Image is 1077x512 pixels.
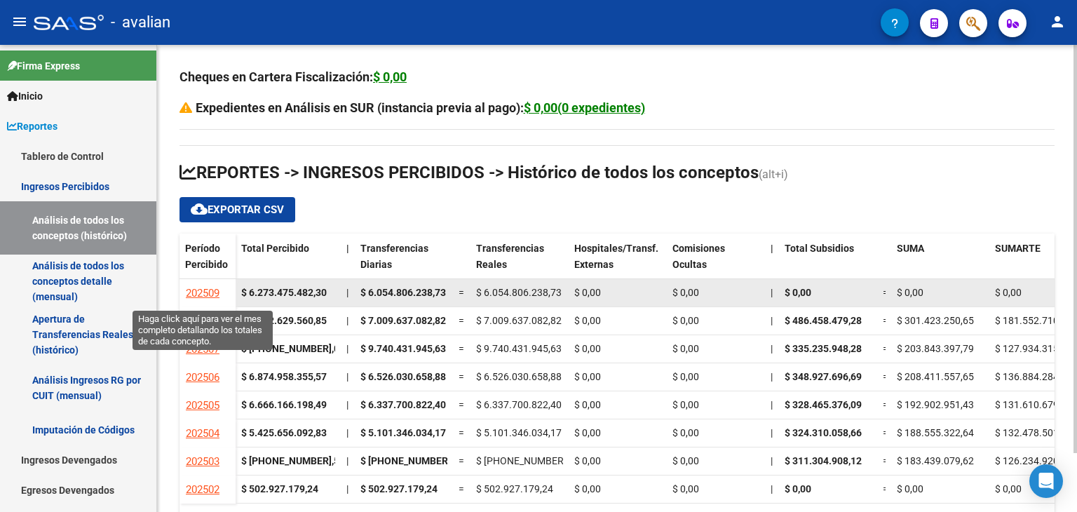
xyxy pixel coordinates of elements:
strong: $ 5.425.656.092,83 [241,427,327,438]
span: | [771,427,773,438]
span: $ 6.054.806.238,73 [476,287,562,298]
span: Transferencias Reales [476,243,544,270]
span: | [771,315,773,326]
span: = [883,483,888,494]
span: $ 6.526.030.658,88 [476,371,562,382]
span: 202507 [186,343,219,356]
span: = [883,343,888,354]
span: 202508 [186,315,219,328]
span: Transferencias Diarias [360,243,428,270]
span: Hospitales/Transf. Externas [574,243,658,270]
span: = [459,287,464,298]
span: $ 6.054.806.238,73 [360,287,446,298]
span: $ 127.934.315,14 [995,343,1072,354]
span: $ 183.439.079,62 [897,455,974,466]
span: = [459,455,464,466]
span: $ 136.884.284,00 [995,371,1072,382]
span: $ 486.458.479,28 [785,315,862,326]
datatable-header-cell: Total Percibido [236,234,341,292]
span: $ 0,00 [574,371,601,382]
span: | [346,287,348,298]
span: | [771,483,773,494]
span: | [346,315,348,326]
span: $ 188.555.322,64 [897,427,974,438]
span: | [346,399,348,410]
span: = [459,483,464,494]
span: | [771,343,773,354]
strong: $ 6.666.166.198,49 [241,399,327,410]
span: $ [PHONE_NUMBER],45 [360,455,464,466]
strong: $ [PHONE_NUMBER],57 [241,455,345,466]
span: $ 132.478.501,31 [995,427,1072,438]
span: $ 301.423.250,65 [897,315,974,326]
span: $ [PHONE_NUMBER],45 [476,455,580,466]
div: $ 0,00(0 expedientes) [524,98,645,118]
span: - avalian [111,7,170,38]
span: = [459,371,464,382]
datatable-header-cell: Transferencias Reales [470,234,569,292]
strong: Expedientes en Análisis en SUR (instancia previa al pago): [196,100,645,115]
span: $ 328.465.376,09 [785,399,862,410]
span: $ 0,00 [672,427,699,438]
span: | [346,243,349,254]
span: | [771,371,773,382]
span: = [459,343,464,354]
datatable-header-cell: Período Percibido [179,234,236,292]
span: $ 0,00 [897,287,923,298]
datatable-header-cell: | [765,234,779,292]
span: $ 0,00 [574,343,601,354]
span: SUMARTE [995,243,1041,254]
span: | [346,371,348,382]
span: | [771,243,773,254]
span: $ 7.009.637.082,82 [360,315,446,326]
span: = [883,399,888,410]
datatable-header-cell: SUMA [891,234,989,292]
span: REPORTES -> INGRESOS PERCIBIDOS -> Histórico de todos los conceptos [179,163,759,182]
span: $ 192.902.951,43 [897,399,974,410]
span: $ 126.234.920,41 [995,455,1072,466]
span: $ 0,00 [574,287,601,298]
span: $ 0,00 [785,287,811,298]
span: $ 502.927.179,24 [476,483,553,494]
span: = [883,287,888,298]
span: 202504 [186,427,219,440]
span: $ 0,00 [672,315,699,326]
span: 202509 [186,287,219,299]
div: $ 0,00 [373,67,407,87]
span: 202503 [186,455,219,468]
span: (alt+i) [759,168,788,181]
span: $ 5.101.346.034,17 [360,427,446,438]
span: $ 0,00 [672,483,699,494]
span: $ 0,00 [995,287,1022,298]
div: Open Intercom Messenger [1029,464,1063,498]
span: Comisiones Ocultas [672,243,725,270]
span: = [883,427,888,438]
mat-icon: cloud_download [191,201,208,217]
span: $ 0,00 [574,399,601,410]
strong: $ 6.874.958.355,57 [241,371,327,382]
span: Total Percibido [241,243,309,254]
span: = [459,427,464,438]
span: Reportes [7,119,57,134]
datatable-header-cell: Total Subsidios [779,234,877,292]
span: = [883,371,888,382]
span: Firma Express [7,58,80,74]
span: $ 0,00 [995,483,1022,494]
datatable-header-cell: Transferencias Diarias [355,234,453,292]
span: $ 348.927.696,69 [785,371,862,382]
span: $ 0,00 [574,427,601,438]
span: Exportar CSV [191,203,284,216]
button: Exportar CSV [179,197,295,222]
datatable-header-cell: | [341,234,355,292]
datatable-header-cell: Comisiones Ocultas [667,234,765,292]
span: $ 208.411.557,65 [897,371,974,382]
span: $ 0,00 [672,371,699,382]
span: $ 311.304.908,12 [785,455,862,466]
span: $ 0,00 [672,399,699,410]
datatable-header-cell: Hospitales/Transf. Externas [569,234,667,292]
span: SUMA [897,243,924,254]
span: = [459,399,464,410]
span: $ 6.526.030.658,88 [360,371,446,382]
strong: Cheques en Cartera Fiscalización: [179,69,407,84]
mat-icon: menu [11,13,28,30]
